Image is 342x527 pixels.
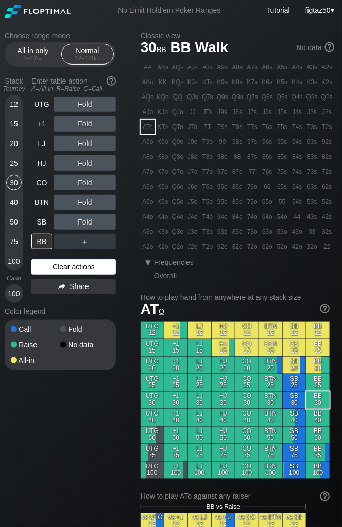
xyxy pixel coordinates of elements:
div: UTG 25 [141,374,164,391]
div: 43o [290,225,304,239]
div: J3s [305,105,319,119]
div: LJ 25 [188,374,211,391]
div: Q3s [305,90,319,104]
div: CO 25 [235,374,259,391]
div: HJ 15 [212,339,235,356]
div: T3o [200,225,215,239]
div: Q8s [230,90,245,104]
div: Q3o [170,225,185,239]
div: UTG 40 [141,409,164,426]
div: QTo [170,120,185,134]
div: CO 15 [235,339,259,356]
div: 96o [215,180,230,194]
div: KK [156,75,170,89]
div: LJ 40 [188,409,211,426]
div: QTs [200,90,215,104]
div: 100 [6,286,22,301]
div: LJ 75 [188,444,211,461]
div: SB [31,214,52,230]
div: 66 [260,180,275,194]
div: 85o [230,195,245,209]
div: 12 [6,97,22,112]
div: 83s [305,150,319,164]
div: 100 [6,253,22,269]
div: A9o [141,135,155,149]
div: 52s [320,195,334,209]
div: All-in [11,357,60,364]
div: KQs [170,75,185,89]
div: QJo [170,105,185,119]
div: T2s [320,120,334,134]
div: T7s [245,120,260,134]
div: Q7s [245,90,260,104]
div: ▾ [142,256,155,268]
div: All-in only [9,44,57,64]
div: HJ 25 [212,374,235,391]
div: J8o [185,150,200,164]
div: J5o [185,195,200,209]
div: J6o [185,180,200,194]
div: A6s [260,60,275,74]
span: 30 [139,40,168,57]
div: KQo [156,90,170,104]
div: A3s [305,60,319,74]
div: T5s [275,120,289,134]
div: 12 – 100 [66,55,109,62]
div: K8s [230,75,245,89]
div: Enter table action [31,73,116,97]
div: 99 [215,135,230,149]
div: 62s [320,180,334,194]
div: SB 20 [283,357,306,374]
div: 73s [305,165,319,179]
h2: How to play hand from anywhere at any stack size [141,293,330,301]
div: 75 [6,234,22,249]
div: J9s [215,105,230,119]
div: 92s [320,135,334,149]
div: K7s [245,75,260,89]
div: J9o [185,135,200,149]
div: 25 [6,155,22,171]
div: 72s [320,165,334,179]
div: Fold [54,214,116,230]
div: Clear actions [31,259,116,275]
div: 93o [215,225,230,239]
h2: Choose range mode [5,31,116,40]
div: Q5s [275,90,289,104]
div: T7o [200,165,215,179]
div: A9s [215,60,230,74]
div: SB 50 [283,427,306,444]
img: help.32db89a4.svg [106,75,117,87]
div: 40 [6,195,22,210]
div: LJ 20 [188,357,211,374]
div: Tourney [1,85,27,92]
div: A8o [141,150,155,164]
div: 64s [290,180,304,194]
div: T4s [290,120,304,134]
div: AQo [141,90,155,104]
div: 82s [320,150,334,164]
div: 95s [275,135,289,149]
div: 88 [230,150,245,164]
div: 54o [275,210,289,224]
div: KJs [185,75,200,89]
div: T5o [200,195,215,209]
div: CO 20 [235,357,259,374]
div: SB 15 [283,339,306,356]
div: T3s [305,120,319,134]
div: +1 40 [164,409,187,426]
div: SB 30 [283,392,306,409]
div: HJ 20 [212,357,235,374]
div: K6o [156,180,170,194]
div: HJ [31,155,52,171]
div: UTG 20 [141,357,164,374]
div: 75s [275,165,289,179]
span: figtaz50 [305,6,331,14]
div: No data [60,341,110,348]
div: J7o [185,165,200,179]
div: AJs [185,60,200,74]
div: Q2o [170,239,185,254]
div: No Limit Hold’em Poker Ranges [102,6,236,17]
div: BB 75 [306,444,330,461]
div: A4s [290,60,304,74]
div: 96s [260,135,275,149]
